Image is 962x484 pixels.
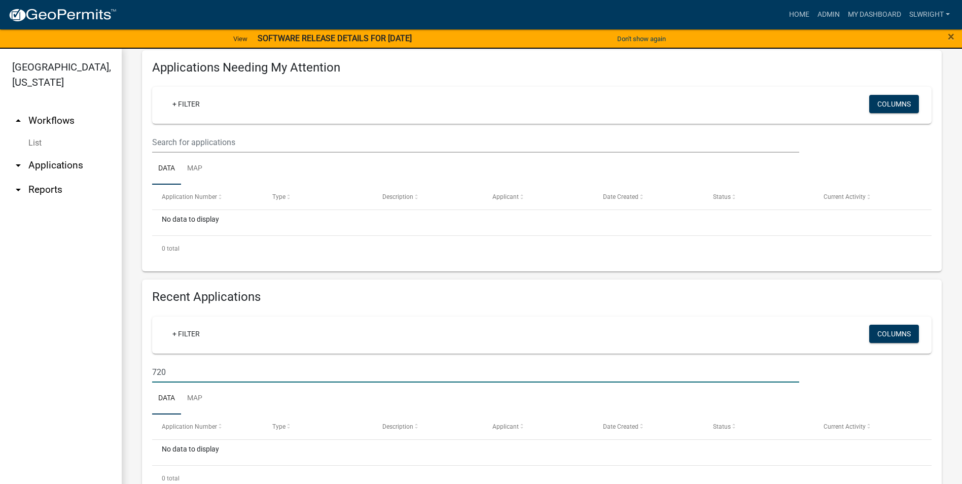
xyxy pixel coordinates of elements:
div: No data to display [152,210,932,235]
span: Current Activity [824,193,866,200]
a: + Filter [164,95,208,113]
span: Applicant [492,423,519,430]
datatable-header-cell: Date Created [593,414,703,439]
span: × [948,29,954,44]
strong: SOFTWARE RELEASE DETAILS FOR [DATE] [258,33,412,43]
span: Application Number [162,423,217,430]
a: slwright [905,5,954,24]
span: Date Created [603,193,638,200]
a: View [229,30,252,47]
button: Columns [869,325,919,343]
a: Data [152,153,181,185]
a: Home [785,5,813,24]
i: arrow_drop_up [12,115,24,127]
span: Description [382,193,413,200]
span: Type [272,423,286,430]
span: Current Activity [824,423,866,430]
datatable-header-cell: Current Activity [814,185,924,209]
datatable-header-cell: Status [703,185,813,209]
datatable-header-cell: Applicant [483,185,593,209]
input: Search for applications [152,132,799,153]
datatable-header-cell: Date Created [593,185,703,209]
datatable-header-cell: Applicant [483,414,593,439]
span: Status [713,193,731,200]
input: Search for applications [152,362,799,383]
i: arrow_drop_down [12,184,24,196]
h4: Applications Needing My Attention [152,60,932,75]
datatable-header-cell: Status [703,414,813,439]
span: Applicant [492,193,519,200]
a: Map [181,383,208,415]
div: 0 total [152,236,932,261]
a: Admin [813,5,844,24]
datatable-header-cell: Application Number [152,185,262,209]
datatable-header-cell: Description [373,185,483,209]
button: Close [948,30,954,43]
a: Data [152,383,181,415]
span: Date Created [603,423,638,430]
span: Description [382,423,413,430]
a: Map [181,153,208,185]
span: Application Number [162,193,217,200]
datatable-header-cell: Type [262,414,372,439]
h4: Recent Applications [152,290,932,304]
a: My Dashboard [844,5,905,24]
datatable-header-cell: Application Number [152,414,262,439]
span: Type [272,193,286,200]
button: Don't show again [613,30,670,47]
span: Status [713,423,731,430]
datatable-header-cell: Type [262,185,372,209]
datatable-header-cell: Description [373,414,483,439]
datatable-header-cell: Current Activity [814,414,924,439]
a: + Filter [164,325,208,343]
div: No data to display [152,440,932,465]
button: Columns [869,95,919,113]
i: arrow_drop_down [12,159,24,171]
